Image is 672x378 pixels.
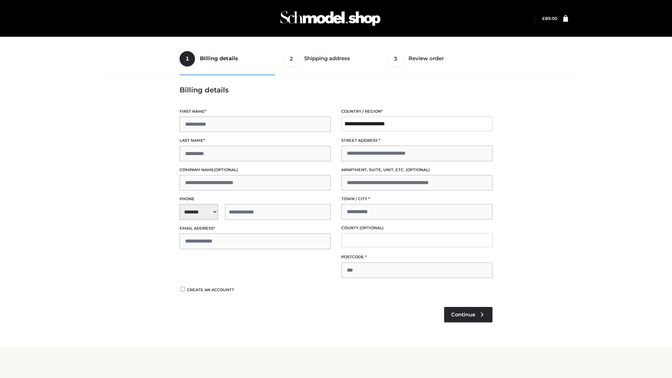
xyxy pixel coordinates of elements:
[180,196,331,202] label: Phone
[341,167,492,173] label: Apartment, suite, unit, etc.
[341,254,492,260] label: Postcode
[187,287,234,292] span: Create an account?
[180,108,331,115] label: First name
[341,225,492,231] label: County
[542,16,557,21] a: £89.00
[341,137,492,144] label: Street address
[444,307,492,322] a: Continue
[406,167,430,172] span: (optional)
[542,16,557,21] bdi: 89.00
[180,287,186,291] input: Create an account?
[359,225,384,230] span: (optional)
[542,16,545,21] span: £
[278,5,383,32] img: Schmodel Admin 964
[214,167,238,172] span: (optional)
[180,167,331,173] label: Company name
[341,196,492,202] label: Town / City
[180,86,492,94] h3: Billing details
[451,311,475,318] span: Continue
[180,225,331,232] label: Email address
[180,137,331,144] label: Last name
[341,108,492,115] label: Country / Region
